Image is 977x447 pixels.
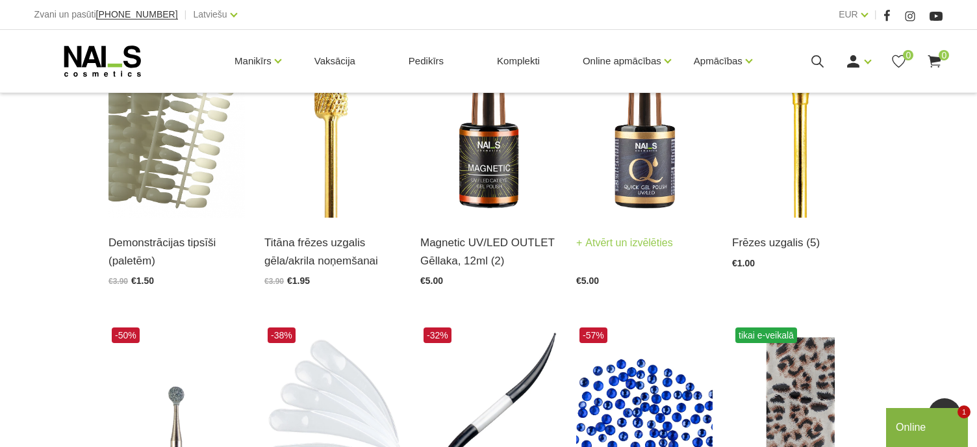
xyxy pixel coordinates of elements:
[732,31,869,218] img: Dažādu veidu frēžu uzgaļiKomplektācija - 1 gabSmilšapapīra freēžu uzgaļi - 10gab...
[926,53,943,70] a: 0
[903,50,913,60] span: 0
[184,6,187,23] span: |
[96,10,178,19] a: [PHONE_NUMBER]
[732,258,755,268] span: €1.00
[264,31,401,218] img: Lielais elektrofrēzes titāna uzgalis gēla un akrila nagu profilakses veikšanai....
[131,275,154,286] span: €1.50
[304,30,366,92] a: Vaksācija
[420,234,557,269] a: Magnetic UV/LED OUTLET Gēllaka, 12ml (2)
[576,234,673,252] a: Atvērt un izvēlēties
[891,53,907,70] a: 0
[576,31,713,218] img: Ātri, ērti un vienkārši!Intensīvi pigmentēta gellaka, kas perfekti klājas arī vienā slānī, tādā v...
[108,234,245,269] a: Demonstrācijas tipsīši (paletēm)
[264,234,401,269] a: Titāna frēzes uzgalis gēla/akrila noņemšanai
[235,35,272,87] a: Manikīrs
[487,30,550,92] a: Komplekti
[839,6,858,22] a: EUR
[583,35,661,87] a: Online apmācības
[268,327,296,343] span: -38%
[96,9,178,19] span: [PHONE_NUMBER]
[287,275,310,286] span: €1.95
[579,327,607,343] span: -57%
[112,327,140,343] span: -50%
[108,31,245,218] img: Paredzēti nagu dizainu un krāsu paraugu izveidei. Ērti lietojami, lai organizētu gēllaku vai nagu...
[108,277,128,286] span: €3.90
[193,6,227,22] a: Latviešu
[264,277,284,286] span: €3.90
[735,327,797,343] span: tikai e-veikalā
[694,35,742,87] a: Apmācības
[732,234,869,251] a: Frēzes uzgalis (5)
[398,30,454,92] a: Pedikīrs
[424,327,451,343] span: -32%
[939,50,949,60] span: 0
[886,405,971,447] iframe: chat widget
[34,6,178,23] div: Zvani un pasūti
[576,275,599,286] span: €5.00
[420,275,443,286] span: €5.00
[874,6,877,23] span: |
[420,31,557,218] img: Ilgnoturīga gellaka, kas sastāv no metāla mikrodaļiņām, kuras īpaša magnēta ietekmē var pārvērst ...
